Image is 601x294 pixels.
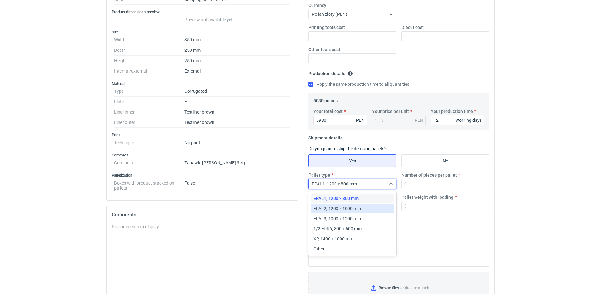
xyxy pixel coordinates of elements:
dd: Testliner brown [184,117,290,128]
div: PLN [415,117,423,123]
label: No [401,154,489,167]
dd: Testliner brown [184,107,290,117]
span: Polish złoty (PLN) [312,12,347,17]
span: Other [313,246,324,252]
label: Your price per unit [372,108,409,115]
dd: 250 mm [184,56,290,66]
dt: Internal/external [114,66,184,76]
div: PLN [356,117,365,123]
input: 0 [308,31,396,41]
label: Do you plan to ship the items on pallets? [308,146,387,151]
dd: No print [184,138,290,148]
label: Your total cost [313,108,343,115]
div: No comments to display [112,224,293,230]
dt: Type [114,86,184,97]
legend: 5030 pieces [313,96,338,103]
dd: 350 mm [184,35,290,45]
span: XP, 1400 x 1000 mm [313,236,353,242]
label: Yes [308,154,396,167]
span: EPAL2, 1200 x 1000 mm [313,205,361,212]
input: 0 [431,115,484,125]
span: Preview not available yet. [184,17,234,22]
span: EPAL3, 1000 x 1200 mm [313,215,361,222]
legend: Shipment details [308,133,342,140]
span: EPAL1, 1200 x 800 mm [313,195,359,202]
dt: Boxes with product stacked on pallets [114,178,184,191]
h3: Size [112,30,293,35]
dt: Flute [114,97,184,107]
label: Your production time [431,108,473,115]
h3: Palletization [112,173,293,178]
h3: Comment [112,153,293,158]
dd: False [184,178,290,191]
legend: Production details [308,68,353,76]
label: Printing tools cost [308,24,345,31]
h3: Material [112,81,293,86]
label: Number of pieces per pallet [401,172,457,178]
label: Diecut cost [401,24,424,31]
dd: Corrugated [184,86,290,97]
label: Other tools cost [308,46,340,53]
dd: E [184,97,290,107]
h3: Product dimensions preview [112,9,293,15]
input: 0 [313,115,367,125]
dt: Depth [114,45,184,56]
dd: Zabawki [PERSON_NAME] 3 kg [184,158,290,168]
dt: Liner inner [114,107,184,117]
div: working days [456,117,482,123]
input: 0 [401,201,489,211]
span: 1/2 EUR6, 800 x 600 mm [313,226,362,232]
h3: Print [112,132,293,138]
label: Currency [308,2,326,9]
dt: Liner outer [114,117,184,128]
dt: Width [114,35,184,45]
input: 0 [308,53,396,63]
label: Apply the same production time to all quantities [308,81,409,87]
input: 0 [401,31,489,41]
dd: 250 mm [184,45,290,56]
h2: Comments [112,211,293,219]
dd: External [184,66,290,76]
span: EPAL1, 1200 x 800 mm [312,181,357,186]
input: 0 [401,179,489,189]
dt: Height [114,56,184,66]
dt: Comment [114,158,184,168]
label: Pallet weight with loading [401,194,453,200]
label: Pallet type [308,172,330,178]
dt: Technique [114,138,184,148]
